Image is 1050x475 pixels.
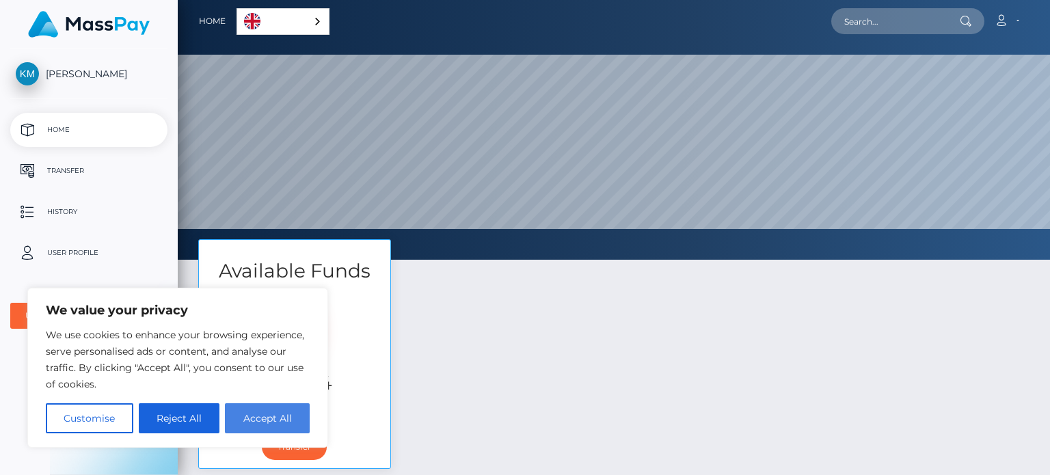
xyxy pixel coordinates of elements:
aside: Language selected: English [237,8,329,35]
a: English [237,9,329,34]
input: Search... [831,8,960,34]
p: User Profile [16,243,162,263]
img: MassPay [28,11,150,38]
p: History [16,202,162,222]
p: Home [16,120,162,140]
h3: Available Funds [199,258,390,284]
a: Home [199,7,226,36]
button: Customise [46,403,133,433]
div: USD Balance [199,284,390,426]
button: Reject All [139,403,220,433]
a: Home [10,113,167,147]
a: User Profile [10,236,167,270]
button: Accept All [225,403,310,433]
a: Transfer [10,154,167,188]
div: We value your privacy [27,288,328,448]
p: We value your privacy [46,302,310,318]
div: User Agreements [25,310,137,321]
span: [PERSON_NAME] [10,68,167,80]
p: We use cookies to enhance your browsing experience, serve personalised ads or content, and analys... [46,327,310,392]
button: User Agreements [10,303,167,329]
p: Transfer [16,161,162,181]
a: History [10,195,167,229]
div: Language [237,8,329,35]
